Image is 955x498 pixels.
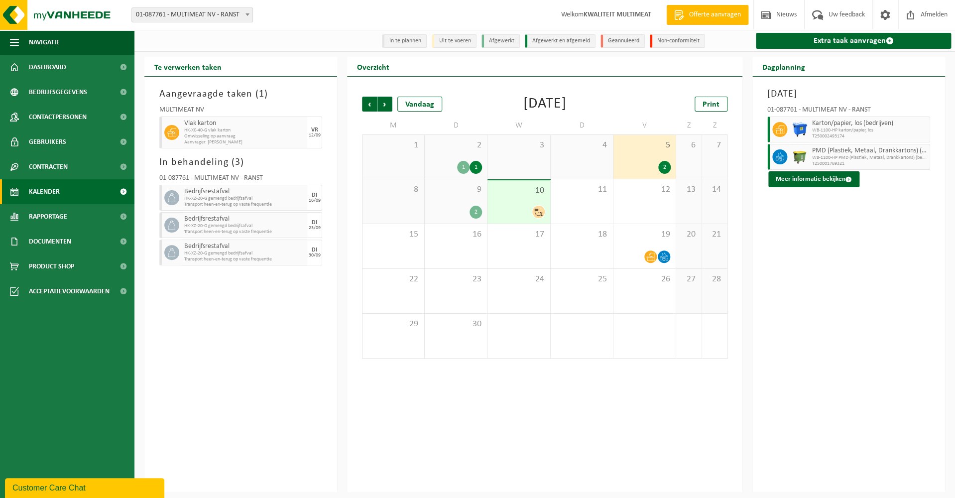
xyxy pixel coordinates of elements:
span: Bedrijfsgegevens [29,80,87,105]
div: Vandaag [397,97,442,112]
span: 12 [618,184,671,195]
h3: In behandeling ( ) [159,155,322,170]
h2: Overzicht [347,57,399,76]
span: 23 [430,274,482,285]
td: Z [702,117,727,134]
h2: Te verwerken taken [144,57,232,76]
td: D [551,117,613,134]
span: Contactpersonen [29,105,87,129]
span: 18 [556,229,608,240]
li: Afgewerkt [481,34,520,48]
span: 27 [681,274,696,285]
span: 8 [367,184,419,195]
iframe: chat widget [5,476,166,498]
span: Documenten [29,229,71,254]
span: 30 [430,319,482,330]
span: Offerte aanvragen [687,10,743,20]
span: 29 [367,319,419,330]
span: 1 [259,89,264,99]
td: M [362,117,425,134]
li: Uit te voeren [432,34,477,48]
span: 20 [681,229,696,240]
div: 1 [470,161,482,174]
span: Vorige [362,97,377,112]
span: Aanvrager: [PERSON_NAME] [184,139,305,145]
span: Navigatie [29,30,60,55]
span: 10 [492,185,545,196]
div: MULTIMEAT NV [159,107,322,117]
span: Vlak karton [184,120,305,127]
li: Afgewerkt en afgemeld [525,34,596,48]
span: Bedrijfsrestafval [184,188,305,196]
li: Non-conformiteit [650,34,705,48]
span: 3 [492,140,545,151]
span: 13 [681,184,696,195]
span: Transport heen-en-terug op vaste frequentie [184,229,305,235]
span: Karton/papier, los (bedrijven) [812,120,927,127]
span: 11 [556,184,608,195]
span: Omwisseling op aanvraag [184,133,305,139]
span: 01-087761 - MULTIMEAT NV - RANST [132,8,252,22]
span: 21 [707,229,722,240]
span: 1 [367,140,419,151]
div: 16/09 [309,198,321,203]
span: Transport heen-en-terug op vaste frequentie [184,202,305,208]
div: [DATE] [523,97,567,112]
span: 2 [430,140,482,151]
span: Bedrijfsrestafval [184,215,305,223]
span: 28 [707,274,722,285]
div: VR [311,127,318,133]
span: Dashboard [29,55,66,80]
strong: KWALITEIT MULTIMEAT [584,11,651,18]
span: 15 [367,229,419,240]
button: Meer informatie bekijken [768,171,859,187]
span: Print [703,101,719,109]
span: WB-1100-HP PMD (Plastiek, Metaal, Drankkartons) (bedrijven) [812,155,927,161]
a: Offerte aanvragen [666,5,748,25]
div: DI [312,247,317,253]
img: WB-1100-HPE-BE-04 [792,122,807,137]
span: 6 [681,140,696,151]
span: 4 [556,140,608,151]
span: HK-XC-40-G vlak karton [184,127,305,133]
span: 17 [492,229,545,240]
span: T250001769321 [812,161,927,167]
h2: Dagplanning [752,57,815,76]
div: 12/09 [309,133,321,138]
div: 1 [457,161,470,174]
div: DI [312,220,317,226]
td: Z [676,117,702,134]
td: D [425,117,487,134]
div: 30/09 [309,253,321,258]
div: 23/09 [309,226,321,231]
a: Extra taak aanvragen [756,33,951,49]
span: 9 [430,184,482,195]
span: Volgende [377,97,392,112]
h3: [DATE] [767,87,930,102]
span: 26 [618,274,671,285]
span: HK-XZ-20-G gemengd bedrijfsafval [184,223,305,229]
li: In te plannen [382,34,427,48]
span: 5 [618,140,671,151]
span: 7 [707,140,722,151]
a: Print [695,97,727,112]
div: 2 [658,161,671,174]
span: Transport heen-en-terug op vaste frequentie [184,256,305,262]
div: 01-087761 - MULTIMEAT NV - RANST [159,175,322,185]
span: 16 [430,229,482,240]
span: 14 [707,184,722,195]
span: Rapportage [29,204,67,229]
img: WB-1100-HPE-GN-50 [792,149,807,164]
span: Kalender [29,179,60,204]
div: 2 [470,206,482,219]
span: 22 [367,274,419,285]
span: Acceptatievoorwaarden [29,279,110,304]
span: T250002493174 [812,133,927,139]
h3: Aangevraagde taken ( ) [159,87,322,102]
td: V [613,117,676,134]
span: 19 [618,229,671,240]
div: 01-087761 - MULTIMEAT NV - RANST [767,107,930,117]
span: HK-XZ-20-G gemengd bedrijfsafval [184,250,305,256]
span: Gebruikers [29,129,66,154]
